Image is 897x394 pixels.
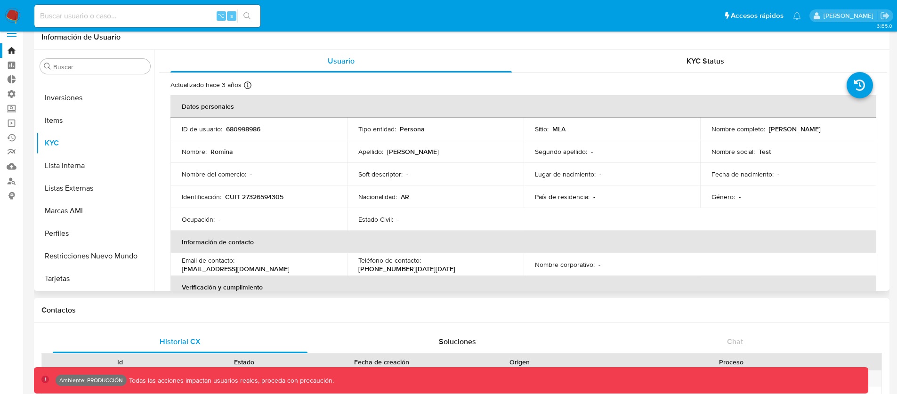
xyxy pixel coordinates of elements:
[36,267,154,290] button: Tarjetas
[824,11,877,20] p: marcoezequiel.morales@mercadolibre.com
[182,265,290,273] p: [EMAIL_ADDRESS][DOMAIN_NAME]
[59,378,123,382] p: Ambiente: PRODUCCIÓN
[397,215,399,224] p: -
[36,154,154,177] button: Lista Interna
[44,63,51,70] button: Buscar
[598,260,600,269] p: -
[36,177,154,200] button: Listas Externas
[210,147,233,156] p: Romina
[591,147,593,156] p: -
[711,147,755,156] p: Nombre social :
[387,147,439,156] p: [PERSON_NAME]
[182,170,246,178] p: Nombre del comercio :
[65,357,176,367] div: Id
[182,256,234,265] p: Email de contacto :
[593,193,595,201] p: -
[400,125,425,133] p: Persona
[731,11,784,21] span: Accesos rápidos
[182,147,207,156] p: Nombre :
[769,125,821,133] p: [PERSON_NAME]
[358,265,455,273] p: [PHONE_NUMBER][DATE][DATE]
[230,11,233,20] span: s
[880,11,890,21] a: Salir
[328,56,355,66] span: Usuario
[170,95,876,118] th: Datos personales
[182,215,215,224] p: Ocupación :
[170,231,876,253] th: Información de contacto
[727,336,743,347] span: Chat
[358,193,397,201] p: Nacionalidad :
[401,193,409,201] p: AR
[226,125,260,133] p: 680998986
[777,170,779,178] p: -
[464,357,575,367] div: Origen
[877,22,892,30] span: 3.155.0
[358,215,393,224] p: Estado Civil :
[358,170,403,178] p: Soft descriptor :
[535,125,549,133] p: Sitio :
[358,147,383,156] p: Apellido :
[36,245,154,267] button: Restricciones Nuevo Mundo
[250,170,252,178] p: -
[36,200,154,222] button: Marcas AML
[313,357,451,367] div: Fecha de creación
[41,306,882,315] h1: Contactos
[237,9,257,23] button: search-icon
[182,125,222,133] p: ID de usuario :
[535,170,596,178] p: Lugar de nacimiento :
[36,222,154,245] button: Perfiles
[687,56,724,66] span: KYC Status
[552,125,566,133] p: MLA
[170,80,242,89] p: Actualizado hace 3 años
[170,276,876,298] th: Verificación y cumplimiento
[535,147,587,156] p: Segundo apellido :
[793,12,801,20] a: Notificaciones
[358,256,421,265] p: Teléfono de contacto :
[34,10,260,22] input: Buscar usuario o caso...
[36,109,154,132] button: Items
[406,170,408,178] p: -
[160,336,201,347] span: Historial CX
[711,193,735,201] p: Género :
[535,193,590,201] p: País de residencia :
[739,193,741,201] p: -
[182,193,221,201] p: Identificación :
[41,32,121,42] h1: Información de Usuario
[588,357,875,367] div: Proceso
[218,11,225,20] span: ⌥
[218,215,220,224] p: -
[535,260,595,269] p: Nombre corporativo :
[36,132,154,154] button: KYC
[711,170,774,178] p: Fecha de nacimiento :
[358,125,396,133] p: Tipo entidad :
[53,63,146,71] input: Buscar
[711,125,765,133] p: Nombre completo :
[36,87,154,109] button: Inversiones
[225,193,283,201] p: CUIT 27326594305
[439,336,476,347] span: Soluciones
[127,376,334,385] p: Todas las acciones impactan usuarios reales, proceda con precaución.
[599,170,601,178] p: -
[189,357,299,367] div: Estado
[759,147,771,156] p: Test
